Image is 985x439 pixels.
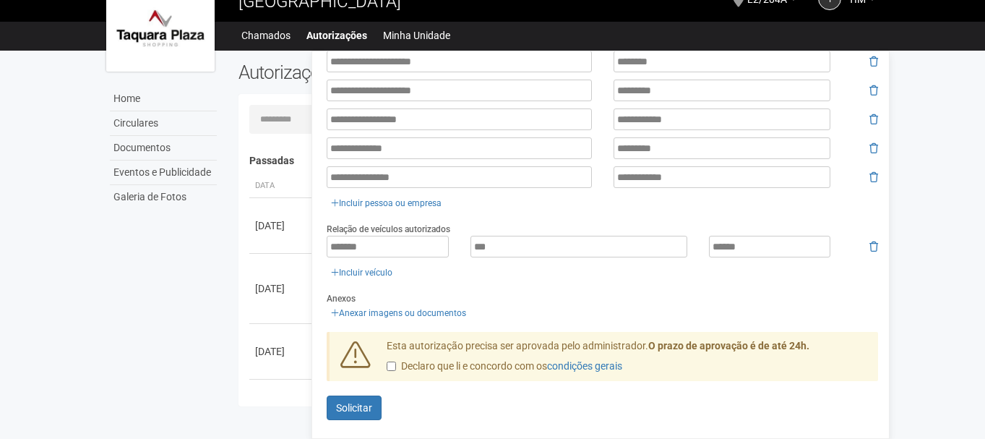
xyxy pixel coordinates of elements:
div: Esta autorização precisa ser aprovada pelo administrador. [376,339,879,381]
span: Solicitar [336,402,372,414]
label: Relação de veículos autorizados [327,223,450,236]
label: Anexos [327,292,356,305]
i: Remover [869,85,878,95]
div: [DATE] [255,344,309,359]
a: Incluir pessoa ou empresa [327,195,446,211]
h4: Passadas [249,155,869,166]
input: Declaro que li e concordo com oscondições gerais [387,362,396,371]
a: Home [110,87,217,111]
a: Anexar imagens ou documentos [327,305,470,321]
div: [DATE] [255,218,309,233]
i: Remover [869,172,878,182]
button: Solicitar [327,396,382,420]
a: Circulares [110,111,217,136]
i: Remover [869,143,878,153]
a: Documentos [110,136,217,161]
a: Autorizações [306,25,367,46]
a: condições gerais [547,360,622,372]
div: [DATE] [255,281,309,296]
a: Galeria de Fotos [110,185,217,209]
a: Chamados [241,25,291,46]
label: Declaro que li e concordo com os [387,359,622,374]
th: Data [249,174,314,198]
i: Remover [869,56,878,67]
a: Eventos e Publicidade [110,161,217,185]
h2: Autorizações [238,61,548,83]
i: Remover [869,114,878,124]
strong: O prazo de aprovação é de até 24h. [648,340,809,351]
i: Remover [869,242,878,252]
a: Incluir veículo [327,265,397,281]
a: Minha Unidade [383,25,450,46]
